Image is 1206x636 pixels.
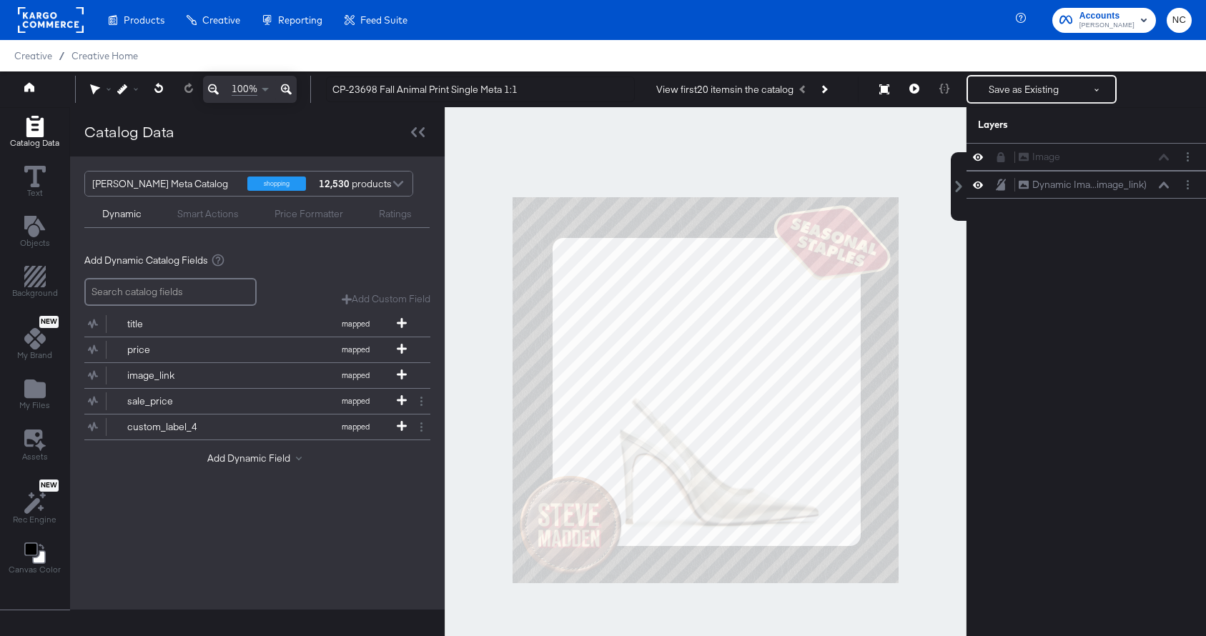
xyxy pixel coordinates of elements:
span: / [52,50,71,61]
div: custom_label_4 [127,420,231,434]
div: custom_label_4mapped [84,414,430,439]
button: Next Product [814,76,834,102]
span: Assets [22,451,48,462]
span: My Brand [17,349,52,361]
button: Assets [14,425,56,467]
div: Price Formatter [275,207,343,221]
strong: 12,530 [317,172,352,196]
button: custom_label_4mapped [84,414,412,439]
input: Search catalog fields [84,278,257,306]
span: Creative [14,50,52,61]
span: Text [27,187,43,199]
span: Feed Suite [360,14,407,26]
div: sale_price [127,394,231,408]
button: NewMy Brand [9,313,61,366]
div: Ratings [379,207,412,221]
div: [PERSON_NAME] Meta Catalog [92,172,237,196]
button: NC [1167,8,1192,33]
div: Dynamic Ima...image_link)Layer Options [967,171,1206,199]
div: Smart Actions [177,207,239,221]
button: titlemapped [84,312,412,337]
span: Reporting [278,14,322,26]
div: titlemapped [84,312,430,337]
span: [PERSON_NAME] [1079,20,1135,31]
span: mapped [316,344,395,354]
div: pricemapped [84,337,430,362]
span: NC [1172,12,1186,29]
button: Layer Options [1180,177,1195,192]
span: New [39,317,59,327]
a: Creative Home [71,50,138,61]
span: mapped [316,370,395,380]
button: Add Text [11,212,59,253]
span: mapped [316,422,395,432]
span: Objects [20,237,50,249]
div: Catalog Data [84,121,174,142]
button: sale_pricemapped [84,389,412,414]
button: Add Custom Field [342,292,430,306]
span: Catalog Data [10,137,59,149]
button: Dynamic Ima...image_link) [1018,177,1147,192]
button: image_linkmapped [84,363,412,388]
span: Add Dynamic Catalog Fields [84,254,208,267]
div: price [127,343,231,357]
button: Add Rectangle [4,263,66,304]
div: ImageLayer Options [967,143,1206,171]
span: 100% [232,82,257,96]
span: My Files [19,399,50,411]
div: products [317,172,360,196]
button: Add Dynamic Field [207,452,307,465]
div: title [127,317,231,331]
span: Rec Engine [13,514,56,525]
div: Dynamic [102,207,142,221]
button: Layer Options [1180,149,1195,164]
div: image_linkmapped [84,363,430,388]
button: pricemapped [84,337,412,362]
button: Text [16,162,54,203]
button: Add Rectangle [1,112,68,153]
span: mapped [316,319,395,329]
div: sale_pricemapped [84,389,430,414]
span: Products [124,14,164,26]
span: New [39,481,59,490]
span: Background [12,287,58,299]
span: Accounts [1079,9,1135,24]
button: NewRec Engine [4,476,65,530]
div: shopping [247,177,306,191]
button: Accounts[PERSON_NAME] [1052,8,1156,33]
span: mapped [316,396,395,406]
div: View first 20 items in the catalog [656,83,794,96]
div: Dynamic Ima...image_link) [1032,178,1147,192]
span: Canvas Color [9,564,61,575]
span: Creative [202,14,240,26]
button: Add Files [11,375,59,416]
div: Layers [978,118,1124,131]
button: Save as Existing [968,76,1079,102]
div: image_link [127,369,231,382]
